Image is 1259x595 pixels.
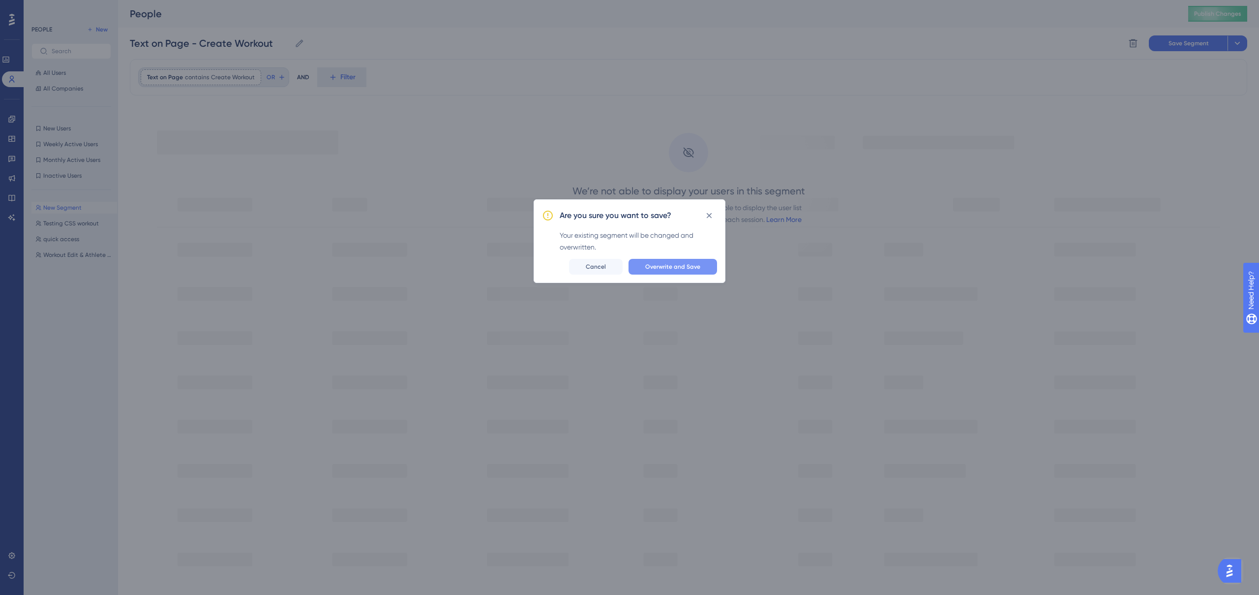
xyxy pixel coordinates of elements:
[23,2,61,14] span: Need Help?
[560,229,717,253] div: Your existing segment will be changed and overwritten.
[560,210,671,221] h2: Are you sure you want to save?
[645,263,700,271] span: Overwrite and Save
[1218,556,1247,586] iframe: UserGuiding AI Assistant Launcher
[586,263,606,271] span: Cancel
